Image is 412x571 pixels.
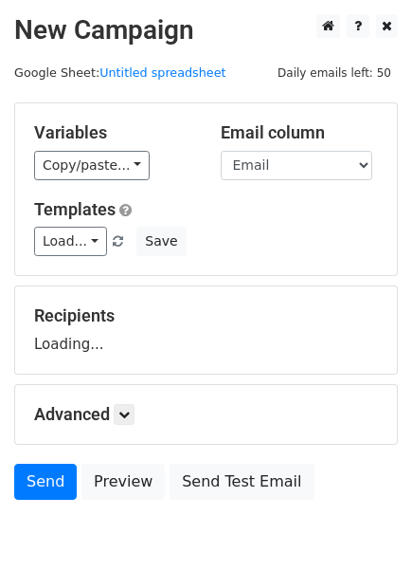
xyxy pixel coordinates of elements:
[170,464,313,500] a: Send Test Email
[99,65,225,80] a: Untitled spreadsheet
[221,122,379,143] h5: Email column
[14,464,77,500] a: Send
[34,227,107,256] a: Load...
[34,122,192,143] h5: Variables
[34,199,116,219] a: Templates
[34,305,378,326] h5: Recipients
[271,65,398,80] a: Daily emails left: 50
[34,151,150,180] a: Copy/paste...
[136,227,186,256] button: Save
[271,63,398,83] span: Daily emails left: 50
[14,65,226,80] small: Google Sheet:
[14,14,398,46] h2: New Campaign
[81,464,165,500] a: Preview
[34,404,378,425] h5: Advanced
[34,305,378,355] div: Loading...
